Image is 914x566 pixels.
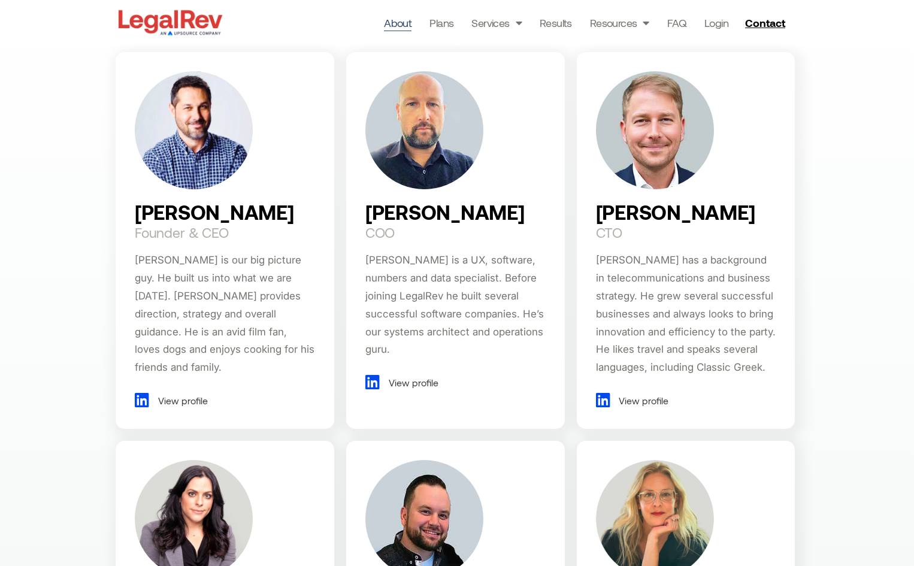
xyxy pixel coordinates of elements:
[135,392,208,410] a: View profile
[135,201,294,223] h2: [PERSON_NAME]
[540,14,572,31] a: Results
[365,225,395,240] h2: COO
[384,14,411,31] a: About
[365,201,525,223] h2: [PERSON_NAME]
[384,14,728,31] nav: Menu
[596,201,755,223] h2: [PERSON_NAME]
[429,14,453,31] a: Plans
[365,374,438,392] a: View profile
[155,392,208,410] span: View profile
[596,254,776,373] span: [PERSON_NAME] has a background in telecommunications and business strategy. He grew several succe...
[590,14,649,31] a: Resources
[471,14,522,31] a: Services
[740,13,793,32] a: Contact
[616,392,668,410] span: View profile
[365,254,544,355] span: [PERSON_NAME] is a UX, software, numbers and data specialist. Before joining LegalRev he built se...
[135,254,314,373] span: [PERSON_NAME] is our big picture guy. He built us into what we are [DATE]. [PERSON_NAME] provides...
[596,225,622,240] h2: CTO
[135,225,229,240] h2: Founder & CEO
[135,71,253,189] img: Darin Fenn, CEO
[704,14,728,31] a: Login
[386,374,438,392] span: View profile
[667,14,686,31] a: FAQ
[596,392,669,410] a: View profile
[745,17,785,28] span: Contact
